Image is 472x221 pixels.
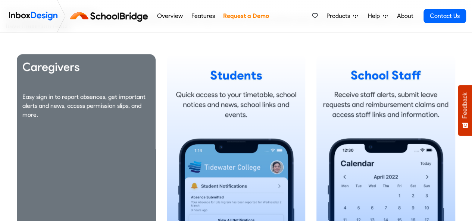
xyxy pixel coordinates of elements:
a: Features [189,9,217,23]
a: About [395,9,415,23]
span: Help [368,12,383,20]
span: Feedback [462,92,468,119]
button: Feedback - Show survey [458,85,472,136]
a: Overview [155,9,185,23]
a: Request a Demo [221,9,271,23]
p: Easy sign in to report absences, get important alerts and news, access permission slips, and more. [22,92,150,119]
a: Products [323,9,361,23]
a: Contact Us [423,9,466,23]
a: Help [365,9,391,23]
img: schoolbridge logo [69,7,153,25]
h3: Caregivers [22,60,150,75]
span: Products [326,12,353,20]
